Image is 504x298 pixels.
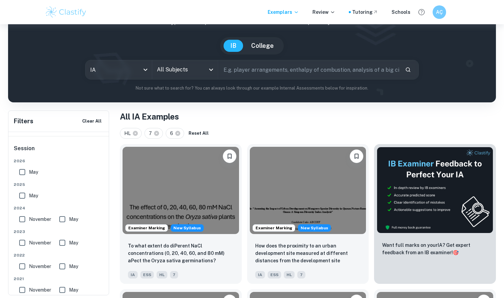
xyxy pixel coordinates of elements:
span: May [69,286,78,294]
a: Schools [392,8,410,16]
button: Clear All [80,116,103,126]
h6: AÇ [435,8,443,16]
img: Clastify logo [45,5,88,19]
p: Review [312,8,335,16]
span: ESS [268,271,281,278]
span: 2021 [14,276,104,282]
button: Bookmark [223,150,236,163]
a: Tutoring [352,8,378,16]
span: 🎯 [453,250,459,255]
button: IB [224,40,243,52]
p: To what extent do diPerent NaCl concentrations (0, 20, 40, 60, and 80 mM) aPect the Oryza sativa ... [128,242,234,264]
div: Starting from the May 2026 session, the ESS IA requirements have changed. We created this exempla... [298,224,331,232]
a: ThumbnailWant full marks on yourIA? Get expert feedback from an IB examiner! [374,144,496,284]
span: HL [157,271,167,278]
span: ESS [140,271,154,278]
h6: Filters [14,117,33,126]
span: New Syllabus [298,224,331,232]
span: 7 [149,130,155,137]
div: 7 [144,128,163,139]
span: IA [128,271,138,278]
span: New Syllabus [171,224,204,232]
p: Exemplars [268,8,299,16]
span: 7 [170,271,178,278]
a: Examiner MarkingStarting from the May 2026 session, the ESS IA requirements have changed. We crea... [247,144,369,284]
button: Help and Feedback [416,6,427,18]
button: AÇ [433,5,446,19]
span: May [69,239,78,246]
div: IA [86,60,152,79]
span: Examiner Marking [126,225,168,231]
button: College [244,40,280,52]
span: HL [124,130,134,137]
span: 2024 [14,205,104,211]
button: Search [402,64,414,75]
span: HL [284,271,295,278]
span: Examiner Marking [253,225,295,231]
span: May [69,263,78,270]
a: Examiner MarkingStarting from the May 2026 session, the ESS IA requirements have changed. We crea... [120,144,242,284]
span: 2023 [14,229,104,235]
button: Open [206,65,216,74]
span: November [29,239,51,246]
h1: All IA Examples [120,110,496,123]
span: May [29,192,38,199]
span: 2022 [14,252,104,258]
span: IA [255,271,265,278]
p: Want full marks on your IA ? Get expert feedback from an IB examiner! [382,241,488,256]
p: Not sure what to search for? You can always look through our example Internal Assessments below f... [13,85,491,92]
span: November [29,286,51,294]
span: 2026 [14,158,104,164]
h6: Session [14,144,104,158]
div: Starting from the May 2026 session, the ESS IA requirements have changed. We created this exempla... [171,224,204,232]
span: 6 [170,130,176,137]
span: November [29,216,51,223]
button: Bookmark [350,150,363,163]
span: May [69,216,78,223]
p: How does the proximity to an urban development site measured at different distances from the deve... [255,242,361,265]
img: ESS IA example thumbnail: How does the proximity to an urban devel [250,147,366,234]
img: ESS IA example thumbnail: To what extent do diPerent NaCl concentr [123,147,239,234]
span: November [29,263,51,270]
div: HL [120,128,142,139]
div: 6 [166,128,184,139]
img: Thumbnail [377,147,493,233]
span: 7 [297,271,305,278]
span: 2025 [14,181,104,188]
input: E.g. player arrangements, enthalpy of combustion, analysis of a big city... [219,60,400,79]
span: May [29,168,38,176]
button: Reset All [187,128,210,138]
